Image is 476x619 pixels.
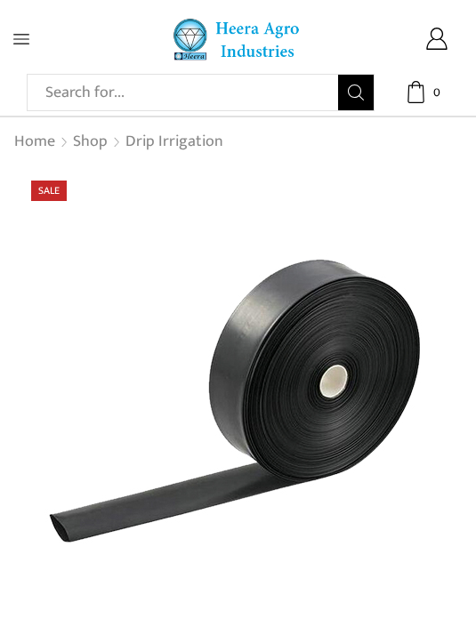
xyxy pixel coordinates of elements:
[36,75,338,110] input: Search for...
[13,131,56,154] a: Home
[428,84,446,101] span: 0
[338,75,374,110] button: Search button
[72,131,109,154] a: Shop
[125,131,224,154] a: Drip Irrigation
[401,81,449,103] a: 0
[31,181,67,201] span: Sale
[13,131,224,154] nav: Breadcrumb
[16,167,461,612] img: Heera Rain Pipe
